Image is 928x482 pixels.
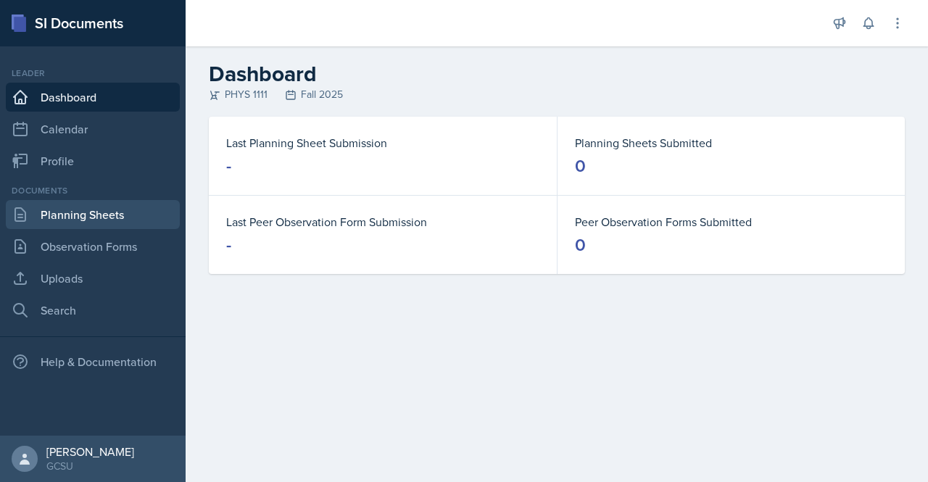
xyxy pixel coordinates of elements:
[6,200,180,229] a: Planning Sheets
[6,115,180,144] a: Calendar
[226,233,231,257] div: -
[6,296,180,325] a: Search
[6,67,180,80] div: Leader
[575,213,887,230] dt: Peer Observation Forms Submitted
[575,233,586,257] div: 0
[46,444,134,459] div: [PERSON_NAME]
[6,347,180,376] div: Help & Documentation
[6,146,180,175] a: Profile
[6,232,180,261] a: Observation Forms
[209,87,905,102] div: PHYS 1111 Fall 2025
[226,134,539,151] dt: Last Planning Sheet Submission
[575,134,887,151] dt: Planning Sheets Submitted
[226,213,539,230] dt: Last Peer Observation Form Submission
[6,264,180,293] a: Uploads
[6,184,180,197] div: Documents
[575,154,586,178] div: 0
[6,83,180,112] a: Dashboard
[226,154,231,178] div: -
[46,459,134,473] div: GCSU
[209,61,905,87] h2: Dashboard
